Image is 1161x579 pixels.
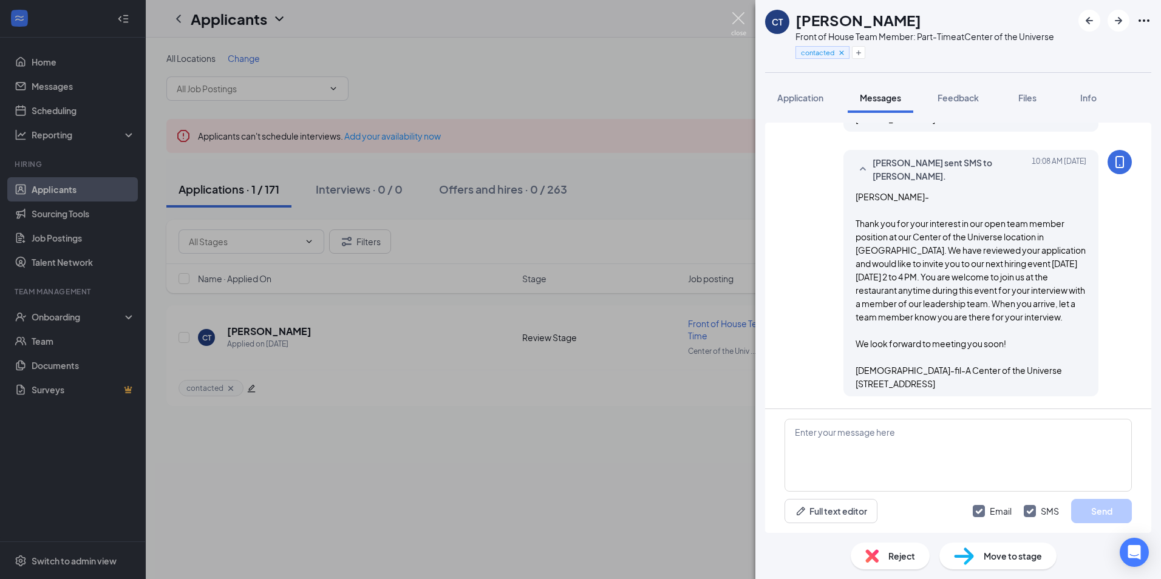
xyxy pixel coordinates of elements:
[888,549,915,563] span: Reject
[1111,13,1126,28] svg: ArrowRight
[856,191,1086,389] span: [PERSON_NAME]- Thank you for your interest in our open team member position at our Center of the ...
[785,499,877,523] button: Full text editorPen
[801,47,834,58] span: contacted
[795,505,807,517] svg: Pen
[1112,155,1127,169] svg: MobileSms
[1082,13,1097,28] svg: ArrowLeftNew
[772,16,783,28] div: CT
[860,92,901,103] span: Messages
[1078,10,1100,32] button: ArrowLeftNew
[984,549,1042,563] span: Move to stage
[795,10,921,30] h1: [PERSON_NAME]
[837,49,846,57] svg: Cross
[1108,10,1129,32] button: ArrowRight
[856,162,870,177] svg: SmallChevronUp
[1071,499,1132,523] button: Send
[1018,92,1037,103] span: Files
[1032,156,1086,183] span: [DATE] 10:08 AM
[795,30,1054,42] div: Front of House Team Member: Part-Time at Center of the Universe
[873,156,1032,183] span: [PERSON_NAME] sent SMS to [PERSON_NAME].
[1080,92,1097,103] span: Info
[1120,538,1149,567] div: Open Intercom Messenger
[852,46,865,59] button: Plus
[938,92,979,103] span: Feedback
[855,49,862,56] svg: Plus
[777,92,823,103] span: Application
[1137,13,1151,28] svg: Ellipses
